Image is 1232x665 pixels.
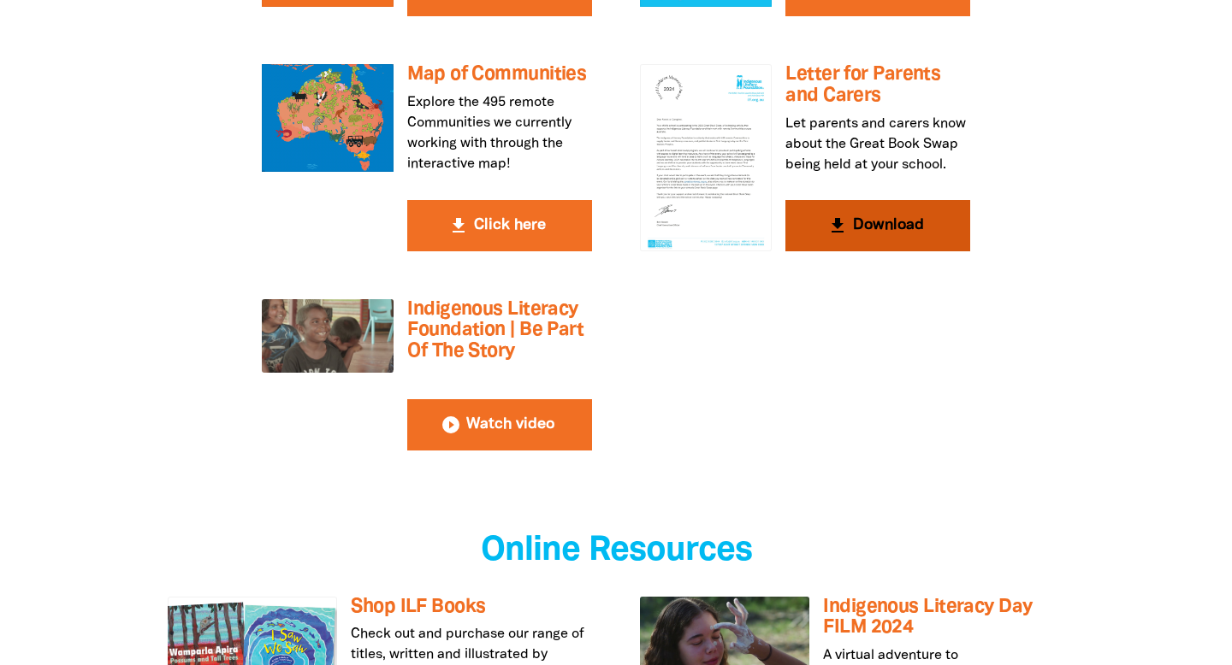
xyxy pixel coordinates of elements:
[407,64,592,85] h3: Map of Communities
[785,200,970,251] button: get_app Download
[407,200,592,251] button: get_app Click here
[785,64,970,106] h3: Letter for Parents and Carers
[351,597,592,618] h3: Shop ILF Books
[827,215,848,236] i: get_app
[441,415,461,435] i: play_circle_filled
[448,215,469,236] i: get_app
[407,299,592,362] h3: Indigenous Literacy Foundation | Be Part Of The Story
[407,399,592,450] button: play_circle_filled Watch video
[823,597,1064,639] h3: Indigenous Literacy Day FILM 2024
[481,535,752,567] span: Online Resources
